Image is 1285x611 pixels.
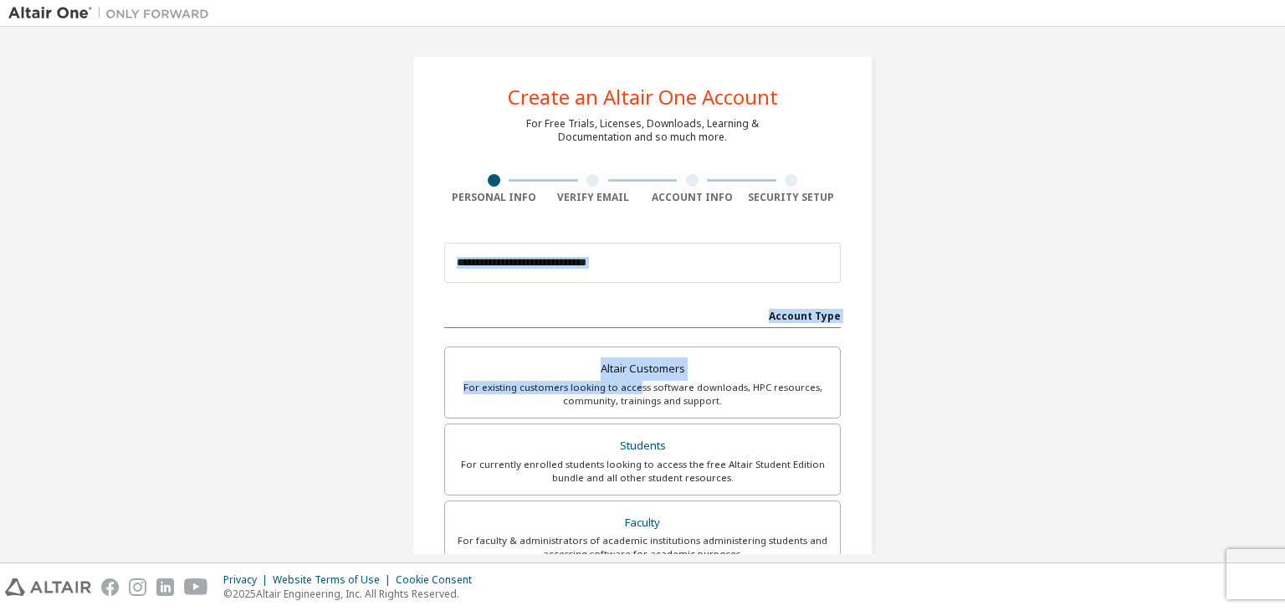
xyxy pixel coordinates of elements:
[455,381,830,408] div: For existing customers looking to access software downloads, HPC resources, community, trainings ...
[642,191,742,204] div: Account Info
[129,578,146,596] img: instagram.svg
[223,573,273,587] div: Privacy
[455,534,830,561] div: For faculty & administrators of academic institutions administering students and accessing softwa...
[455,511,830,535] div: Faculty
[184,578,208,596] img: youtube.svg
[223,587,482,601] p: © 2025 Altair Engineering, Inc. All Rights Reserved.
[396,573,482,587] div: Cookie Consent
[444,301,841,328] div: Account Type
[544,191,643,204] div: Verify Email
[5,578,91,596] img: altair_logo.svg
[455,357,830,381] div: Altair Customers
[742,191,842,204] div: Security Setup
[8,5,218,22] img: Altair One
[455,434,830,458] div: Students
[101,578,119,596] img: facebook.svg
[156,578,174,596] img: linkedin.svg
[273,573,396,587] div: Website Terms of Use
[444,191,544,204] div: Personal Info
[455,458,830,485] div: For currently enrolled students looking to access the free Altair Student Edition bundle and all ...
[508,87,778,107] div: Create an Altair One Account
[526,117,759,144] div: For Free Trials, Licenses, Downloads, Learning & Documentation and so much more.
